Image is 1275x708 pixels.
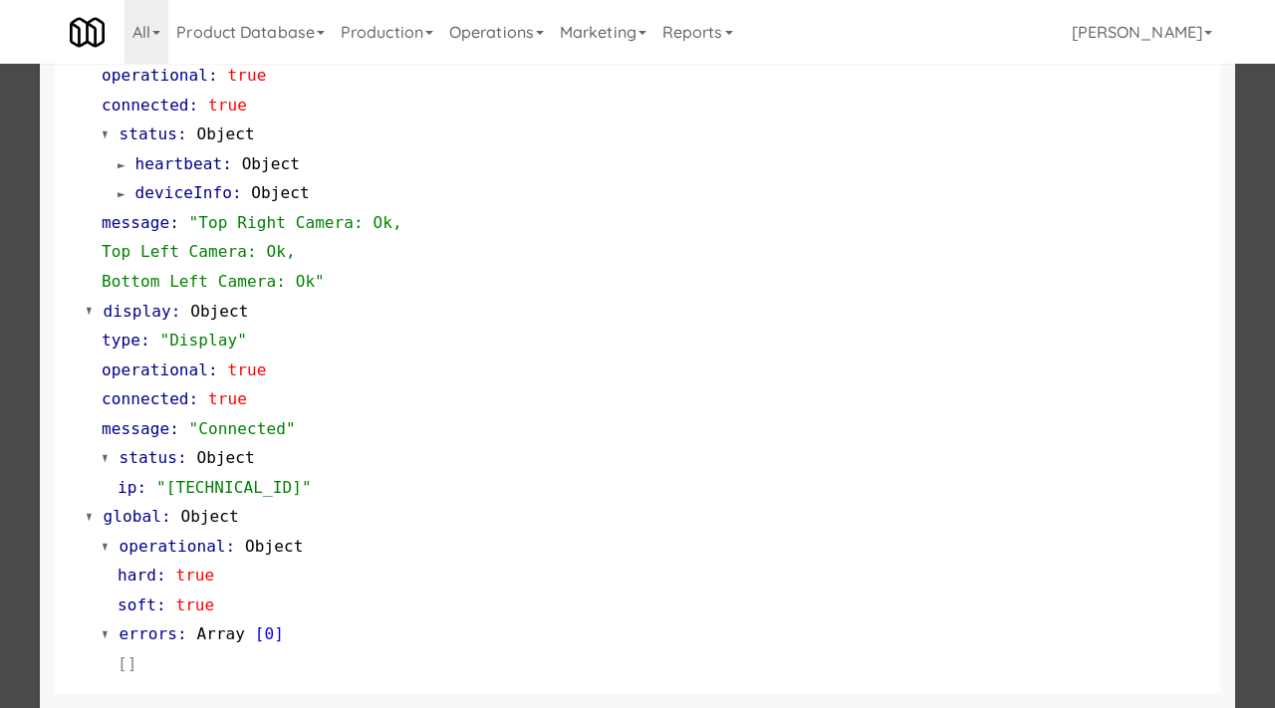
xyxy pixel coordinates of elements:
span: : [169,213,179,232]
span: true [175,566,214,585]
span: display [104,302,171,321]
span: connected [102,389,189,408]
span: : [177,624,187,643]
span: true [228,66,267,85]
span: type [102,331,140,350]
span: : [208,360,218,379]
span: Object [196,448,254,467]
span: [ [255,624,265,643]
span: operational [102,66,208,85]
span: "Top Right Camera: Ok, Top Left Camera: Ok, Bottom Left Camera: Ok" [102,213,402,291]
span: 0 [265,624,275,643]
span: operational [102,360,208,379]
span: global [104,507,161,526]
span: : [161,507,171,526]
span: "[TECHNICAL_ID]" [156,478,312,497]
span: : [189,389,199,408]
span: : [232,183,242,202]
span: message [102,419,169,438]
span: errors [120,624,177,643]
span: hard [118,566,156,585]
span: Object [245,537,303,556]
span: heartbeat [135,154,223,173]
span: : [169,419,179,438]
span: ] [274,624,284,643]
span: : [156,595,166,614]
span: : [171,302,181,321]
span: operational [120,537,226,556]
span: "Connected" [189,419,296,438]
span: true [175,595,214,614]
span: : [208,66,218,85]
span: Object [180,507,238,526]
span: : [177,448,187,467]
span: Object [242,154,300,173]
span: "Display" [159,331,247,350]
img: Micromart [70,15,105,50]
span: : [136,478,146,497]
span: : [140,331,150,350]
span: : [222,154,232,173]
span: soft [118,595,156,614]
span: : [177,124,187,143]
span: ip [118,478,136,497]
span: Array [196,624,245,643]
span: : [156,566,166,585]
span: status [120,124,177,143]
span: true [228,360,267,379]
span: message [102,213,169,232]
span: true [208,389,247,408]
span: : [226,537,236,556]
span: Object [196,124,254,143]
span: deviceInfo [135,183,232,202]
span: connected [102,96,189,115]
span: Object [251,183,309,202]
span: true [208,96,247,115]
span: Object [190,302,248,321]
span: status [120,448,177,467]
span: : [189,96,199,115]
